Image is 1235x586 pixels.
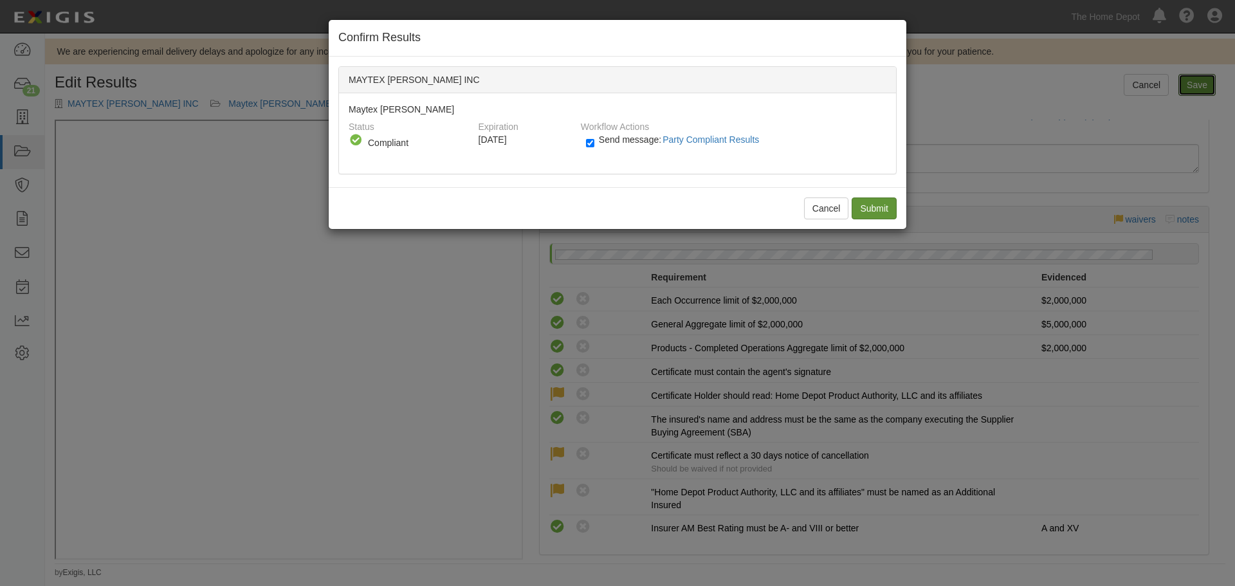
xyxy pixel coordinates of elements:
[338,30,897,46] h4: Confirm Results
[804,197,849,219] button: Cancel
[368,136,464,149] div: Compliant
[852,197,897,219] input: Submit
[339,67,896,93] div: MAYTEX [PERSON_NAME] INC
[349,116,374,133] label: Status
[663,134,759,145] span: Party Compliant Results
[586,136,594,151] input: Send message:Party Compliant Results
[479,133,571,146] div: [DATE]
[339,93,896,174] div: Maytex [PERSON_NAME]
[599,134,764,145] span: Send message:
[479,116,518,133] label: Expiration
[661,131,764,148] button: Send message:
[581,116,649,133] label: Workflow Actions
[349,133,363,147] i: Compliant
